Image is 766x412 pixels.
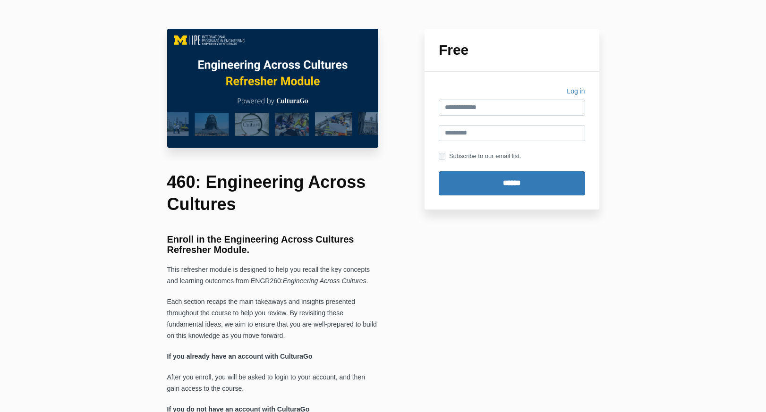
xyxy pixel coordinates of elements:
[167,171,379,216] h1: 460: Engineering Across Cultures
[439,43,585,57] h1: Free
[167,298,355,317] span: Each section recaps the main takeaways and insights presented throughout
[167,372,379,395] p: After you enroll, you will be asked to login to your account, and then gain access to the course.
[283,277,366,285] span: Engineering Across Cultures
[167,234,379,255] h3: Enroll in the Engineering Across Cultures Refresher Module.
[167,309,377,339] span: the course to help you review. By revisiting these fundamental ideas, we aim to ensure that you a...
[366,277,368,285] span: .
[167,266,370,285] span: This refresher module is designed to help you recall the key concepts and learning outcomes from ...
[439,153,445,160] input: Subscribe to our email list.
[167,353,313,360] strong: If you already have an account with CulturaGo
[439,151,521,161] label: Subscribe to our email list.
[167,29,379,148] img: c0f10fc-c575-6ff0-c716-7a6e5a06d1b5_EAC_460_Main_Image.png
[567,86,585,100] a: Log in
